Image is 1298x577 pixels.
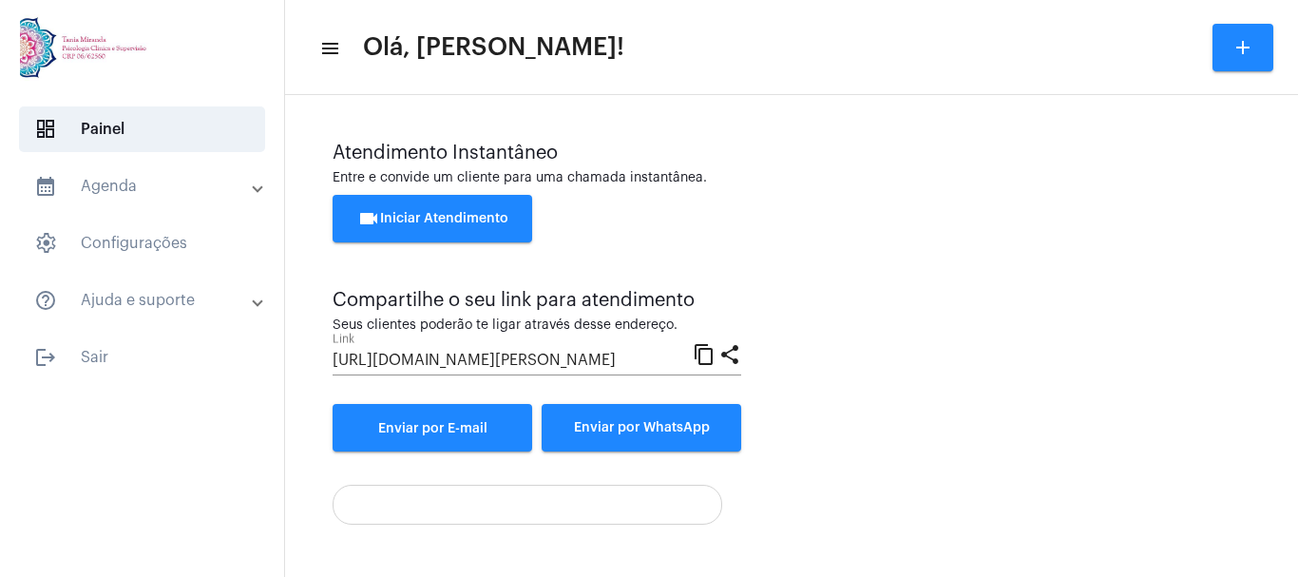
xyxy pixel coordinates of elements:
a: Enviar por E-mail [333,404,532,452]
span: Iniciar Atendimento [357,212,508,225]
span: Enviar por WhatsApp [574,421,710,434]
button: Enviar por WhatsApp [542,404,741,452]
span: Sair [19,335,265,380]
mat-icon: videocam [357,207,380,230]
mat-expansion-panel-header: sidenav iconAjuda e suporte [11,278,284,323]
mat-icon: sidenav icon [34,175,57,198]
img: 82f91219-cc54-a9e9-c892-318f5ec67ab1.jpg [15,10,156,86]
mat-expansion-panel-header: sidenav iconAgenda [11,163,284,209]
span: sidenav icon [34,118,57,141]
mat-icon: content_copy [693,342,716,365]
span: Configurações [19,221,265,266]
span: Olá, [PERSON_NAME]! [363,32,624,63]
mat-icon: share [718,342,741,365]
div: Entre e convide um cliente para uma chamada instantânea. [333,171,1250,185]
div: Atendimento Instantâneo [333,143,1250,163]
mat-icon: sidenav icon [319,37,338,60]
div: Seus clientes poderão te ligar através desse endereço. [333,318,741,333]
div: Compartilhe o seu link para atendimento [333,290,741,311]
mat-icon: add [1231,36,1254,59]
button: Iniciar Atendimento [333,195,532,242]
mat-icon: sidenav icon [34,289,57,312]
mat-panel-title: Agenda [34,175,254,198]
span: sidenav icon [34,232,57,255]
mat-icon: sidenav icon [34,346,57,369]
span: Enviar por E-mail [378,422,487,435]
mat-panel-title: Ajuda e suporte [34,289,254,312]
span: Painel [19,106,265,152]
